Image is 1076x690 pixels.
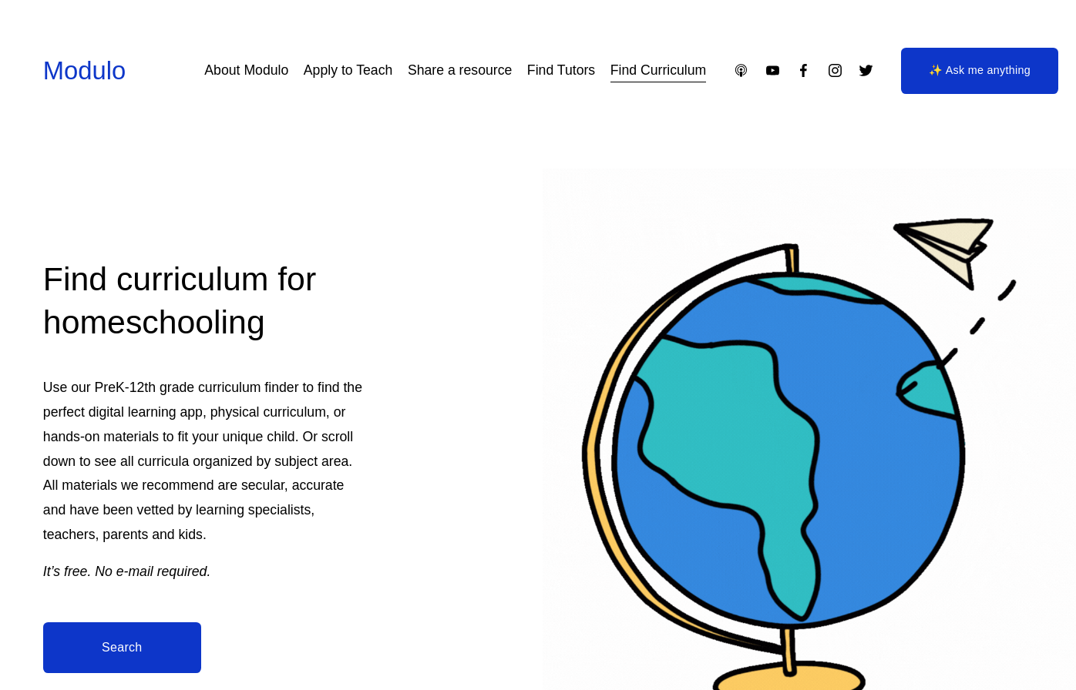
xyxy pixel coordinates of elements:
[43,622,201,673] a: Search
[43,564,211,579] em: It’s free. No e-mail required.
[304,57,393,84] a: Apply to Teach
[901,48,1058,94] a: ✨ Ask me anything
[733,62,749,79] a: Apple Podcasts
[408,57,512,84] a: Share a resource
[43,257,368,343] h2: Find curriculum for homeschooling
[827,62,843,79] a: Instagram
[765,62,781,79] a: YouTube
[858,62,874,79] a: Twitter
[527,57,595,84] a: Find Tutors
[795,62,812,79] a: Facebook
[610,57,707,84] a: Find Curriculum
[43,56,126,85] a: Modulo
[43,376,368,548] p: Use our PreK-12th grade curriculum finder to find the perfect digital learning app, physical curr...
[204,57,288,84] a: About Modulo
